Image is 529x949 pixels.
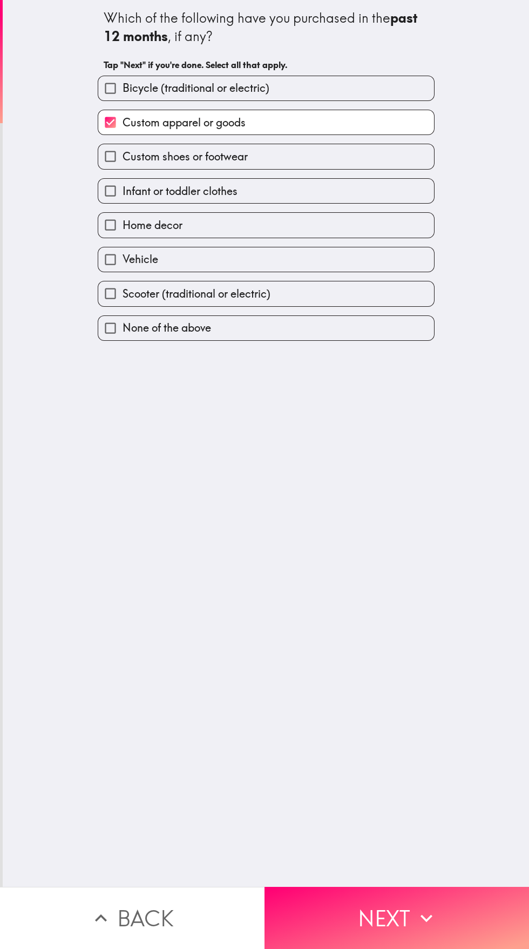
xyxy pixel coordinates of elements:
[123,252,158,267] span: Vehicle
[123,286,270,301] span: Scooter (traditional or electric)
[123,115,246,130] span: Custom apparel or goods
[98,316,434,340] button: None of the above
[123,218,182,233] span: Home decor
[98,144,434,169] button: Custom shoes or footwear
[104,9,429,45] div: Which of the following have you purchased in the , if any?
[98,179,434,203] button: Infant or toddler clothes
[98,76,434,100] button: Bicycle (traditional or electric)
[104,10,421,44] b: past 12 months
[98,213,434,237] button: Home decor
[104,59,429,71] h6: Tap "Next" if you're done. Select all that apply.
[123,149,248,164] span: Custom shoes or footwear
[98,247,434,272] button: Vehicle
[123,80,269,96] span: Bicycle (traditional or electric)
[123,184,238,199] span: Infant or toddler clothes
[98,110,434,134] button: Custom apparel or goods
[264,887,529,949] button: Next
[98,281,434,306] button: Scooter (traditional or electric)
[123,320,211,335] span: None of the above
